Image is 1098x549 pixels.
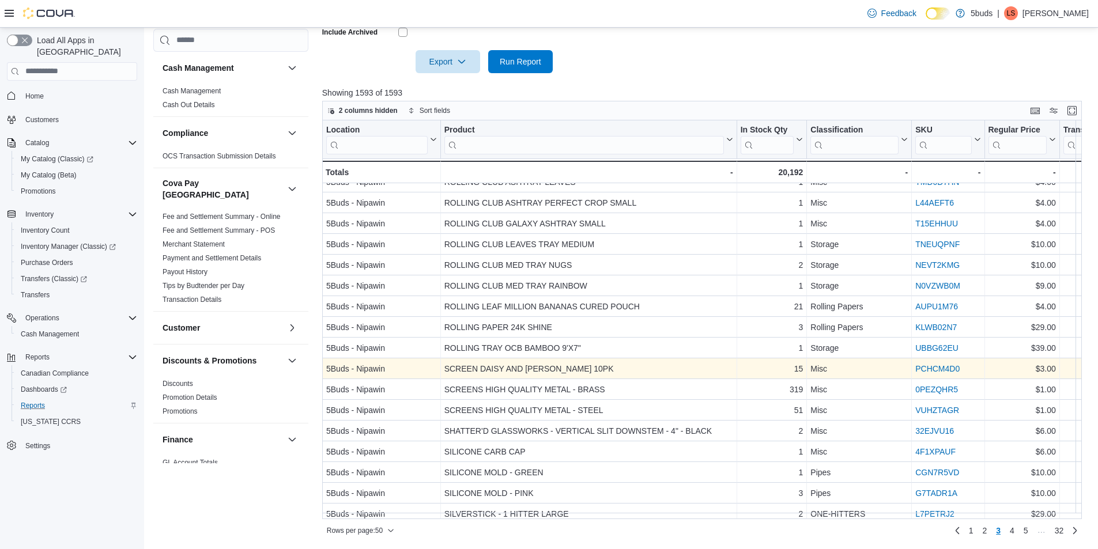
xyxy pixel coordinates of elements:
div: 319 [740,383,803,396]
div: SCREENS HIGH QUALITY METAL - STEEL [444,403,733,417]
a: Promotions [16,184,61,198]
span: Inventory Manager (Classic) [16,240,137,253]
div: SILICONE CARB CAP [444,445,733,459]
div: ROLLING CLUB GALAXY ASHTRAY SMALL [444,217,733,230]
button: 2 columns hidden [323,104,402,118]
img: Cova [23,7,75,19]
div: $4.00 [988,196,1055,210]
span: Dashboards [21,385,67,394]
a: Payment and Settlement Details [163,254,261,262]
button: Location [326,124,437,154]
span: Washington CCRS [16,415,137,429]
div: Pipes [810,465,908,479]
a: Fee and Settlement Summary - POS [163,226,275,234]
div: Classification [810,124,899,154]
button: Discounts & Promotions [285,354,299,368]
div: ROLLING LEAF MILLION BANANAS CURED POUCH [444,300,733,313]
div: ROLLING CLUB MED TRAY NUGS [444,258,733,272]
div: Cova Pay [GEOGRAPHIC_DATA] [153,210,308,311]
a: Purchase Orders [16,256,78,270]
span: 3 [996,525,1001,536]
div: 5Buds - Nipawin [326,300,437,313]
button: Cova Pay [GEOGRAPHIC_DATA] [285,182,299,196]
button: Cash Management [285,61,299,75]
span: 5 [1024,525,1028,536]
div: Discounts & Promotions [153,377,308,423]
span: OCS Transaction Submission Details [163,152,276,161]
button: Keyboard shortcuts [1028,104,1042,118]
button: Sort fields [403,104,455,118]
a: UBBG62EU [915,343,959,353]
div: 1 [740,341,803,355]
span: Promotion Details [163,393,217,402]
span: Customers [21,112,137,127]
h3: Discounts & Promotions [163,355,256,366]
h3: Compliance [163,127,208,139]
a: Transfers (Classic) [16,272,92,286]
span: Inventory [25,210,54,219]
span: Promotions [163,407,198,416]
div: 1 [740,175,803,189]
span: Run Report [500,56,541,67]
button: Customers [2,111,142,128]
span: Inventory Manager (Classic) [21,242,116,251]
div: - [810,165,908,179]
div: 3 [740,486,803,500]
a: KLWB02N7 [915,323,957,332]
button: Cash Management [12,326,142,342]
button: Regular Price [988,124,1055,154]
div: Misc [810,196,908,210]
p: 5buds [971,6,993,20]
div: 2 [740,507,803,521]
a: G7TADR1A [915,489,957,498]
button: Compliance [285,126,299,140]
a: [US_STATE] CCRS [16,415,85,429]
div: $3.00 [988,362,1055,376]
div: Misc [810,362,908,376]
button: Reports [12,397,142,414]
div: $29.00 [988,320,1055,334]
div: 5Buds - Nipawin [326,196,437,210]
span: Cash Management [163,86,221,96]
button: Catalog [21,136,54,150]
div: - [444,165,733,179]
a: T15EHHUU [915,219,958,228]
a: Previous page [950,524,964,537]
div: $9.00 [988,279,1055,293]
a: Cash Management [16,327,84,341]
button: Finance [163,434,283,445]
span: Cash Management [21,330,79,339]
span: Settings [25,441,50,450]
a: Fee and Settlement Summary - Online [163,213,281,221]
div: 1 [740,445,803,459]
a: Page 2 of 32 [978,521,991,540]
a: Customers [21,113,63,127]
a: Inventory Count [16,224,74,237]
div: - [915,165,980,179]
a: Page 1 of 32 [964,521,978,540]
a: Feedback [863,2,921,25]
span: Catalog [25,138,49,147]
div: 15 [740,362,803,376]
a: Dashboards [16,383,71,396]
a: TNEUQPNF [915,240,960,249]
div: 20,192 [740,165,803,179]
span: [US_STATE] CCRS [21,417,81,426]
div: 5Buds - Nipawin [326,279,437,293]
a: Payout History [163,268,207,276]
a: My Catalog (Beta) [16,168,81,182]
a: 32EJVU16 [915,426,954,436]
div: SILVERSTICK - 1 HITTER LARGE [444,507,733,521]
div: 2 [740,424,803,438]
span: 2 [982,525,987,536]
span: Cash Management [16,327,137,341]
a: Promotion Details [163,393,217,402]
span: My Catalog (Classic) [21,154,93,164]
div: In Stock Qty [740,124,794,154]
div: ROLLING CLUB LEAVES TRAY MEDIUM [444,237,733,251]
div: Location [326,124,428,154]
a: Cash Management [163,87,221,95]
span: My Catalog (Beta) [21,171,77,180]
div: Location [326,124,428,135]
div: Totals [326,165,437,179]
